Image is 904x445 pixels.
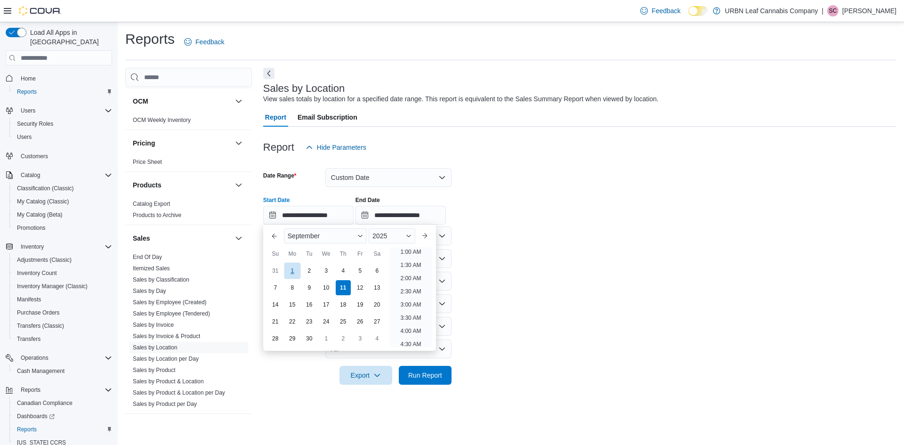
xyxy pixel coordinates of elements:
span: Reports [13,424,112,435]
a: Manifests [13,294,45,305]
a: Sales by Product & Location [133,378,204,385]
span: Reports [17,426,37,433]
span: OCM Weekly Inventory [133,116,191,124]
h3: Pricing [133,138,155,148]
span: Sales by Product per Day [133,400,197,408]
div: day-7 [268,280,283,295]
h1: Reports [125,30,175,49]
button: Open list of options [438,277,446,285]
span: Users [17,105,112,116]
button: Inventory [17,241,48,252]
ul: Time [389,247,432,347]
span: Inventory [17,241,112,252]
span: Adjustments (Classic) [13,254,112,266]
div: day-24 [319,314,334,329]
div: day-11 [336,280,351,295]
li: 1:30 AM [396,259,425,271]
span: Classification (Classic) [17,185,74,192]
a: Cash Management [13,365,68,377]
div: Pricing [125,156,252,171]
span: Dashboards [17,413,55,420]
label: Start Date [263,196,290,204]
span: Sales by Product & Location per Day [133,389,225,396]
h3: Sales [133,234,150,243]
button: Reports [2,383,116,396]
button: Adjustments (Classic) [9,253,116,267]
button: Pricing [133,138,231,148]
a: My Catalog (Classic) [13,196,73,207]
div: day-28 [268,331,283,346]
span: Purchase Orders [13,307,112,318]
div: Button. Open the month selector. September is currently selected. [284,228,367,243]
span: Promotions [13,222,112,234]
div: day-3 [353,331,368,346]
a: Sales by Product [133,367,176,373]
button: Reports [17,384,44,396]
button: Catalog [17,170,44,181]
div: day-8 [285,280,300,295]
div: day-2 [302,263,317,278]
div: Sales [125,251,252,413]
a: My Catalog (Beta) [13,209,66,220]
div: day-21 [268,314,283,329]
button: Products [133,180,231,190]
span: Catalog [21,171,40,179]
div: day-13 [370,280,385,295]
span: Users [13,131,112,143]
button: Canadian Compliance [9,396,116,410]
span: Run Report [408,371,442,380]
a: Dashboards [9,410,116,423]
span: Reports [17,88,37,96]
span: Feedback [652,6,680,16]
button: Products [233,179,244,191]
span: Inventory Manager (Classic) [17,283,88,290]
a: Catalog Export [133,201,170,207]
a: Home [17,73,40,84]
button: Catalog [2,169,116,182]
button: Manifests [9,293,116,306]
button: Open list of options [438,232,446,240]
a: Sales by Classification [133,276,189,283]
button: Classification (Classic) [9,182,116,195]
a: Price Sheet [133,159,162,165]
span: Home [17,72,112,84]
button: Users [2,104,116,117]
button: OCM [133,97,231,106]
span: My Catalog (Classic) [17,198,69,205]
span: Dashboards [13,411,112,422]
a: Sales by Product per Day [133,401,197,407]
span: My Catalog (Beta) [17,211,63,218]
div: Button. Open the year selector. 2025 is currently selected. [369,228,415,243]
span: Operations [21,354,48,362]
span: Canadian Compliance [13,397,112,409]
span: Sales by Location per Day [133,355,199,363]
button: Run Report [399,366,452,385]
button: Cash Management [9,364,116,378]
img: Cova [19,6,61,16]
h3: Report [263,142,294,153]
h3: Products [133,180,161,190]
div: September, 2025 [267,262,386,347]
span: September [288,232,320,240]
button: Users [9,130,116,144]
span: Transfers (Classic) [17,322,64,330]
p: URBN Leaf Cannabis Company [725,5,818,16]
span: Security Roles [13,118,112,129]
a: Sales by Product & Location per Day [133,389,225,396]
span: Sales by Employee (Created) [133,299,207,306]
li: 4:30 AM [396,339,425,350]
li: 4:00 AM [396,325,425,337]
a: Inventory Count [13,267,61,279]
button: Operations [17,352,52,364]
input: Press the down key to open a popover containing a calendar. [355,206,446,225]
div: day-17 [319,297,334,312]
span: Users [21,107,35,114]
div: Th [336,246,351,261]
button: My Catalog (Classic) [9,195,116,208]
span: Security Roles [17,120,53,128]
a: Inventory Manager (Classic) [13,281,91,292]
button: Previous Month [267,228,282,243]
input: Dark Mode [688,6,708,16]
button: Next month [417,228,432,243]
